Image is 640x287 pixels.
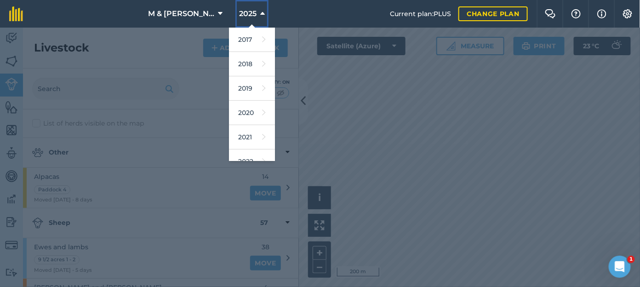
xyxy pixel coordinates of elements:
[390,9,451,19] span: Current plan : PLUS
[9,6,23,21] img: fieldmargin Logo
[229,101,275,125] a: 2020
[597,8,606,19] img: svg+xml;base64,PHN2ZyB4bWxucz0iaHR0cDovL3d3dy53My5vcmcvMjAwMC9zdmciIHdpZHRoPSIxNyIgaGVpZ2h0PSIxNy...
[622,9,633,18] img: A cog icon
[229,149,275,174] a: 2022
[229,76,275,101] a: 2019
[458,6,528,21] a: Change plan
[571,9,582,18] img: A question mark icon
[609,256,631,278] iframe: Intercom live chat
[229,28,275,52] a: 2017
[148,8,214,19] span: M & [PERSON_NAME]
[229,52,275,76] a: 2018
[545,9,556,18] img: Two speech bubbles overlapping with the left bubble in the forefront
[229,125,275,149] a: 2021
[239,8,257,19] span: 2025
[628,256,635,263] span: 1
